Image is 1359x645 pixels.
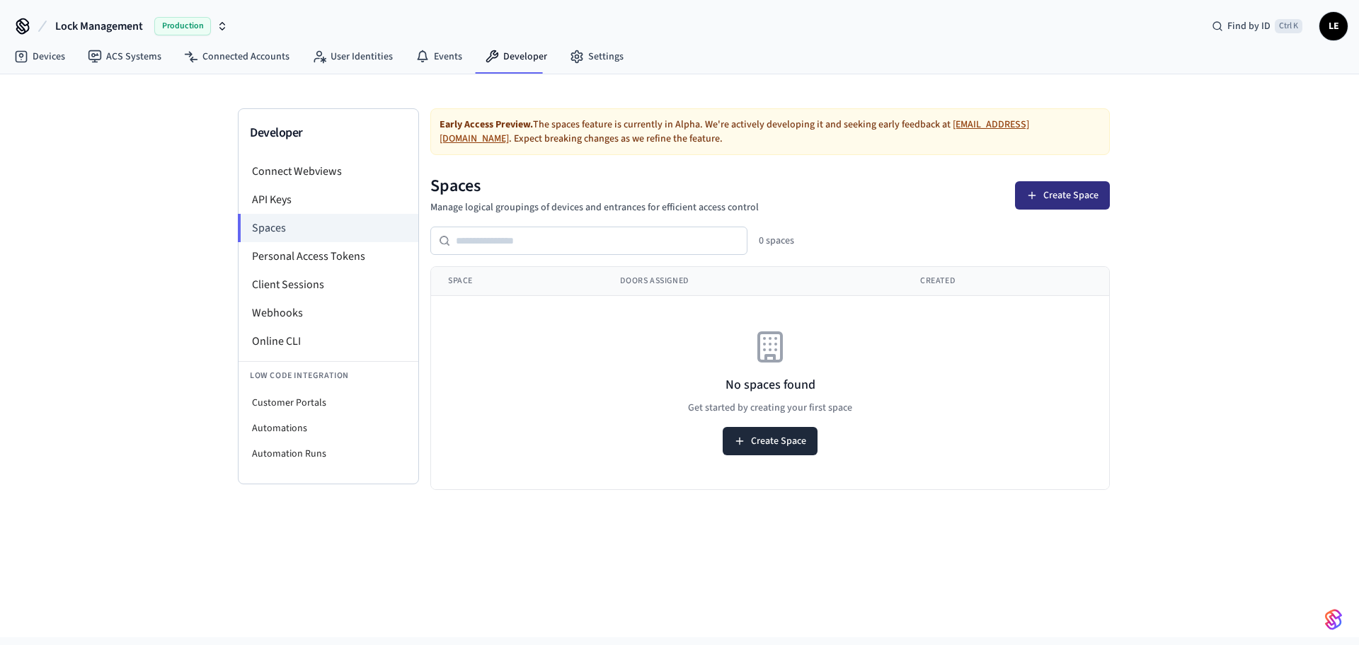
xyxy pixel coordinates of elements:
a: Settings [558,44,635,69]
li: Client Sessions [239,270,418,299]
li: Spaces [238,214,418,242]
strong: Early Access Preview. [440,118,533,132]
li: Connect Webviews [239,157,418,185]
button: Create Space [1015,181,1110,210]
a: ACS Systems [76,44,173,69]
li: Low Code Integration [239,361,418,390]
h3: Developer [250,123,407,143]
a: Developer [474,44,558,69]
h3: No spaces found [726,375,815,395]
p: Manage logical groupings of devices and entrances for efficient access control [430,200,759,215]
li: Webhooks [239,299,418,327]
a: User Identities [301,44,404,69]
h1: Spaces [430,175,759,198]
li: API Keys [239,185,418,214]
li: Automations [239,416,418,441]
li: Customer Portals [239,390,418,416]
div: Find by IDCtrl K [1200,13,1314,39]
a: Events [404,44,474,69]
span: Find by ID [1227,19,1271,33]
a: [EMAIL_ADDRESS][DOMAIN_NAME] [440,118,1029,146]
div: 0 spaces [759,234,794,248]
li: Personal Access Tokens [239,242,418,270]
th: Space [431,267,603,296]
li: Online CLI [239,327,418,355]
div: The spaces feature is currently in Alpha. We're actively developing it and seeking early feedback... [430,108,1110,155]
span: Lock Management [55,18,143,35]
button: Create Space [723,427,818,455]
span: LE [1321,13,1346,39]
p: Get started by creating your first space [688,401,852,416]
th: Doors Assigned [603,267,903,296]
button: LE [1319,12,1348,40]
img: SeamLogoGradient.69752ec5.svg [1325,608,1342,631]
a: Devices [3,44,76,69]
li: Automation Runs [239,441,418,467]
span: Ctrl K [1275,19,1302,33]
span: Production [154,17,211,35]
a: Connected Accounts [173,44,301,69]
th: Created [903,267,1105,296]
